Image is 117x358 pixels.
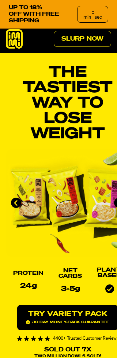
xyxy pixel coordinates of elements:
span: 30 day money-back guarantee [26,320,109,324]
h2: Protein [13,271,44,276]
button: Go to last slide [11,198,21,208]
div: : [92,9,94,16]
p: UP TO 18% OFF WITH FREE SHIPPING [9,4,71,24]
p: 24g [20,282,37,290]
span: sec [95,15,102,20]
p: 3-5g [61,285,80,292]
h2: Net Carbs [58,268,82,279]
a: Slurp Now [54,31,111,47]
p: Sold Out 7X [44,347,91,353]
span: min [83,15,91,20]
